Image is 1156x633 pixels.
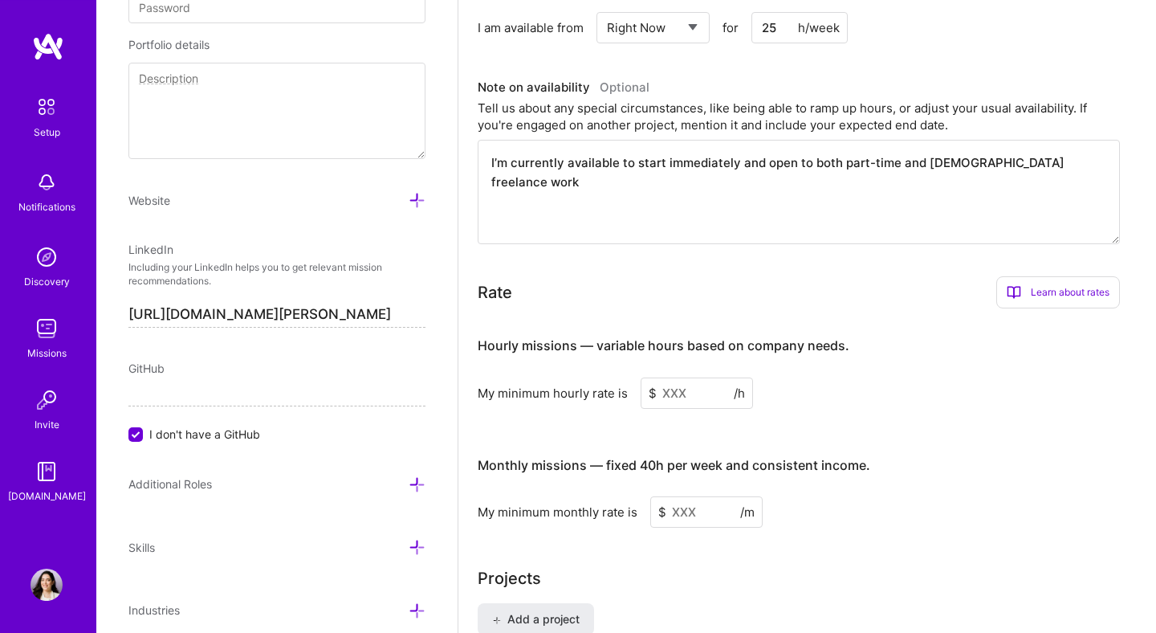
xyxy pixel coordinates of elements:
[996,276,1120,308] div: Learn about rates
[26,569,67,601] a: User Avatar
[478,100,1120,133] div: Tell us about any special circumstances, like being able to ramp up hours, or adjust your usual a...
[8,488,86,504] div: [DOMAIN_NAME]
[128,243,173,256] span: LinkedIn
[1007,285,1021,300] i: icon BookOpen
[734,385,745,402] span: /h
[798,19,840,36] div: h/week
[35,416,59,433] div: Invite
[34,124,60,141] div: Setup
[128,541,155,554] span: Skills
[649,385,657,402] span: $
[478,385,628,402] div: My minimum hourly rate is
[492,611,580,627] span: Add a project
[478,140,1120,244] textarea: I’m currently available to start immediately and open to both part-time and [DEMOGRAPHIC_DATA] fr...
[31,241,63,273] img: discovery
[27,345,67,361] div: Missions
[31,569,63,601] img: User Avatar
[641,378,753,409] input: XXX
[740,504,755,521] span: /m
[18,198,75,215] div: Notifications
[31,455,63,488] img: guide book
[478,280,512,304] div: Rate
[478,76,649,100] div: Note on availability
[478,566,541,590] div: Projects
[31,166,63,198] img: bell
[478,458,870,473] h4: Monthly missions — fixed 40h per week and consistent income.
[128,361,165,375] span: GitHub
[31,312,63,345] img: teamwork
[24,273,70,290] div: Discovery
[478,338,849,353] h4: Hourly missions — variable hours based on company needs.
[149,426,260,443] span: I don't have a GitHub
[128,477,212,491] span: Additional Roles
[128,36,425,53] div: Portfolio details
[650,496,763,528] input: XXX
[751,12,848,43] input: XX
[128,261,425,288] p: Including your LinkedIn helps you to get relevant mission recommendations.
[32,32,64,61] img: logo
[31,384,63,416] img: Invite
[128,603,180,617] span: Industries
[30,90,63,124] img: setup
[478,504,637,521] div: My minimum monthly rate is
[492,616,501,625] i: icon PlusBlack
[658,504,666,521] span: $
[478,19,584,36] div: I am available from
[128,194,170,207] span: Website
[722,19,739,36] span: for
[600,80,649,95] span: Optional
